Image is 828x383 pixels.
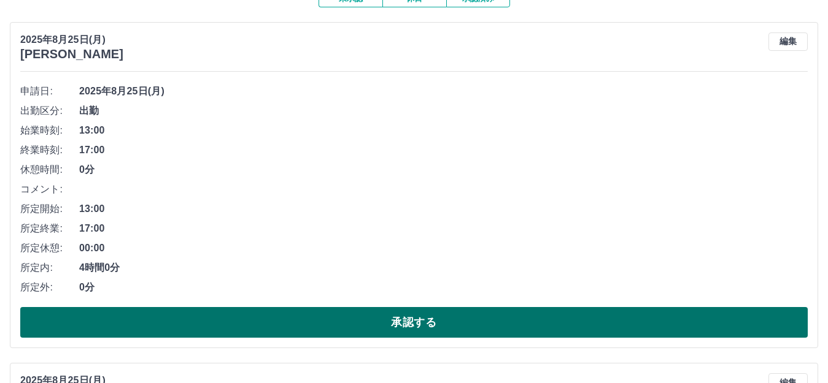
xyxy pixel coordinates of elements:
[20,47,123,61] h3: [PERSON_NAME]
[20,84,79,99] span: 申請日:
[20,182,79,197] span: コメント:
[20,162,79,177] span: 休憩時間:
[79,162,808,177] span: 0分
[20,260,79,275] span: 所定内:
[20,32,123,47] p: 2025年8月25日(月)
[79,84,808,99] span: 2025年8月25日(月)
[79,241,808,256] span: 00:00
[79,260,808,275] span: 4時間0分
[768,32,808,51] button: 編集
[79,221,808,236] span: 17:00
[79,143,808,157] span: 17:00
[20,307,808,338] button: 承認する
[79,104,808,118] span: 出勤
[20,104,79,118] span: 出勤区分:
[20,143,79,157] span: 終業時刻:
[20,221,79,236] span: 所定終業:
[79,123,808,138] span: 13:00
[79,202,808,216] span: 13:00
[20,202,79,216] span: 所定開始:
[20,241,79,256] span: 所定休憩:
[79,280,808,295] span: 0分
[20,280,79,295] span: 所定外:
[20,123,79,138] span: 始業時刻:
